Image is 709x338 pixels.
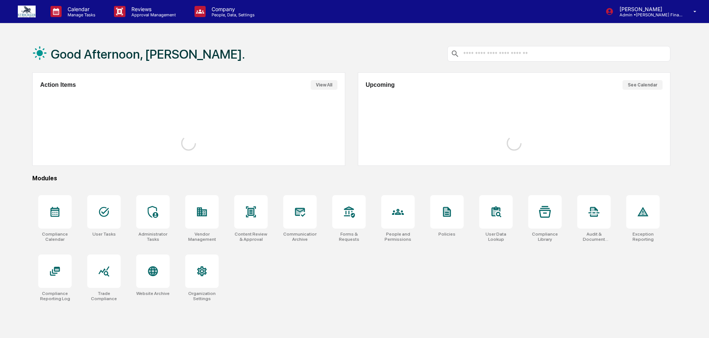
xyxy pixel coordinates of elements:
h1: Good Afternoon, [PERSON_NAME]. [51,47,245,62]
div: Compliance Reporting Log [38,291,72,301]
div: Content Review & Approval [234,232,268,242]
h2: Action Items [40,82,76,88]
div: Policies [438,232,455,237]
p: Calendar [62,6,99,12]
div: User Tasks [92,232,116,237]
div: Audit & Document Logs [577,232,611,242]
div: Compliance Calendar [38,232,72,242]
div: People and Permissions [381,232,415,242]
div: Modules [32,175,670,182]
div: Organization Settings [185,291,219,301]
p: Company [206,6,258,12]
div: Communications Archive [283,232,317,242]
div: Vendor Management [185,232,219,242]
div: Website Archive [136,291,170,296]
img: logo [18,6,36,17]
p: [PERSON_NAME] [614,6,683,12]
div: Forms & Requests [332,232,366,242]
div: Trade Compliance [87,291,121,301]
p: Manage Tasks [62,12,99,17]
button: See Calendar [623,80,663,90]
p: Admin • [PERSON_NAME] Financial Group [614,12,683,17]
div: Compliance Library [528,232,562,242]
p: People, Data, Settings [206,12,258,17]
div: Exception Reporting [626,232,660,242]
p: Reviews [125,6,180,12]
div: User Data Lookup [479,232,513,242]
h2: Upcoming [366,82,395,88]
div: Administrator Tasks [136,232,170,242]
p: Approval Management [125,12,180,17]
button: View All [311,80,337,90]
